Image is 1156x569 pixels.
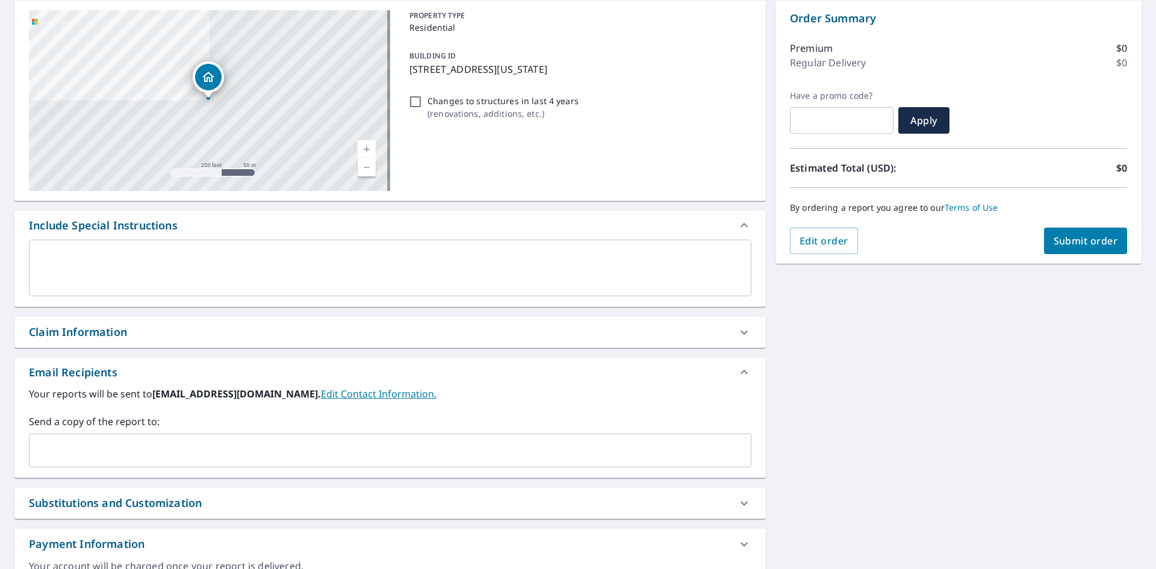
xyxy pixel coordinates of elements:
label: Send a copy of the report to: [29,414,751,429]
div: Claim Information [14,317,766,347]
span: Edit order [800,234,848,247]
a: Current Level 17, Zoom In [358,140,376,158]
a: Current Level 17, Zoom Out [358,158,376,176]
div: Substitutions and Customization [29,495,202,511]
div: Include Special Instructions [14,211,766,240]
div: Claim Information [29,324,127,340]
p: Premium [790,41,833,55]
p: Residential [409,21,747,34]
span: Apply [908,114,940,127]
div: Email Recipients [14,358,766,387]
div: Payment Information [14,529,766,559]
p: BUILDING ID [409,51,456,61]
div: Email Recipients [29,364,117,381]
p: [STREET_ADDRESS][US_STATE] [409,62,747,76]
a: Terms of Use [945,202,998,213]
span: Submit order [1054,234,1118,247]
p: $0 [1116,55,1127,70]
div: Payment Information [29,536,144,552]
p: Order Summary [790,10,1127,26]
p: By ordering a report you agree to our [790,202,1127,213]
button: Submit order [1044,228,1128,254]
b: [EMAIL_ADDRESS][DOMAIN_NAME]. [152,387,321,400]
a: EditContactInfo [321,387,437,400]
p: Changes to structures in last 4 years [427,95,579,107]
button: Apply [898,107,949,134]
div: Include Special Instructions [29,217,178,234]
p: ( renovations, additions, etc. ) [427,107,579,120]
div: Substitutions and Customization [14,488,766,518]
p: $0 [1116,161,1127,175]
label: Have a promo code? [790,90,893,101]
p: PROPERTY TYPE [409,10,747,21]
button: Edit order [790,228,858,254]
p: Estimated Total (USD): [790,161,959,175]
p: $0 [1116,41,1127,55]
div: Dropped pin, building 1, Residential property, 9374 Ohio St Omaha, NE 68134 [193,61,224,99]
p: Regular Delivery [790,55,866,70]
label: Your reports will be sent to [29,387,751,401]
